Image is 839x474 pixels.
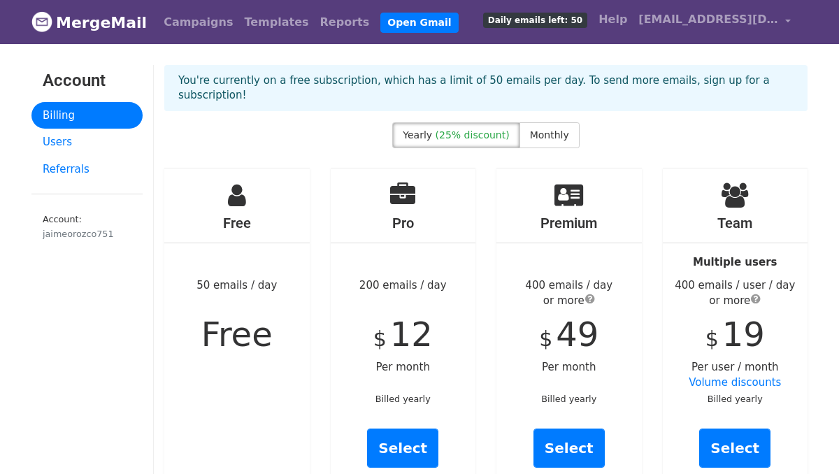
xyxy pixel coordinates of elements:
[693,256,777,268] strong: Multiple users
[663,215,808,231] h4: Team
[663,278,808,309] div: 400 emails / user / day or more
[367,429,438,468] a: Select
[238,8,314,36] a: Templates
[708,394,763,404] small: Billed yearly
[390,315,433,354] span: 12
[31,156,143,183] a: Referrals
[43,214,131,240] small: Account:
[633,6,796,38] a: [EMAIL_ADDRESS][DOMAIN_NAME]
[530,129,569,141] span: Monthly
[178,73,794,103] p: You're currently on a free subscription, which has a limit of 50 emails per day. To send more ema...
[315,8,375,36] a: Reports
[556,315,598,354] span: 49
[436,129,510,141] span: (25% discount)
[43,227,131,240] div: jaimeorozco751
[533,429,605,468] a: Select
[593,6,633,34] a: Help
[331,215,476,231] h4: Pro
[43,71,131,91] h3: Account
[31,8,147,37] a: MergeMail
[722,315,765,354] span: 19
[496,215,642,231] h4: Premium
[375,394,431,404] small: Billed yearly
[380,13,458,33] a: Open Gmail
[689,376,781,389] a: Volume discounts
[158,8,238,36] a: Campaigns
[403,129,432,141] span: Yearly
[541,394,596,404] small: Billed yearly
[483,13,587,28] span: Daily emails left: 50
[373,326,387,351] span: $
[496,278,642,309] div: 400 emails / day or more
[705,326,719,351] span: $
[201,315,273,354] span: Free
[478,6,593,34] a: Daily emails left: 50
[31,129,143,156] a: Users
[31,11,52,32] img: MergeMail logo
[699,429,770,468] a: Select
[164,215,310,231] h4: Free
[638,11,778,28] span: [EMAIL_ADDRESS][DOMAIN_NAME]
[539,326,552,351] span: $
[31,102,143,129] a: Billing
